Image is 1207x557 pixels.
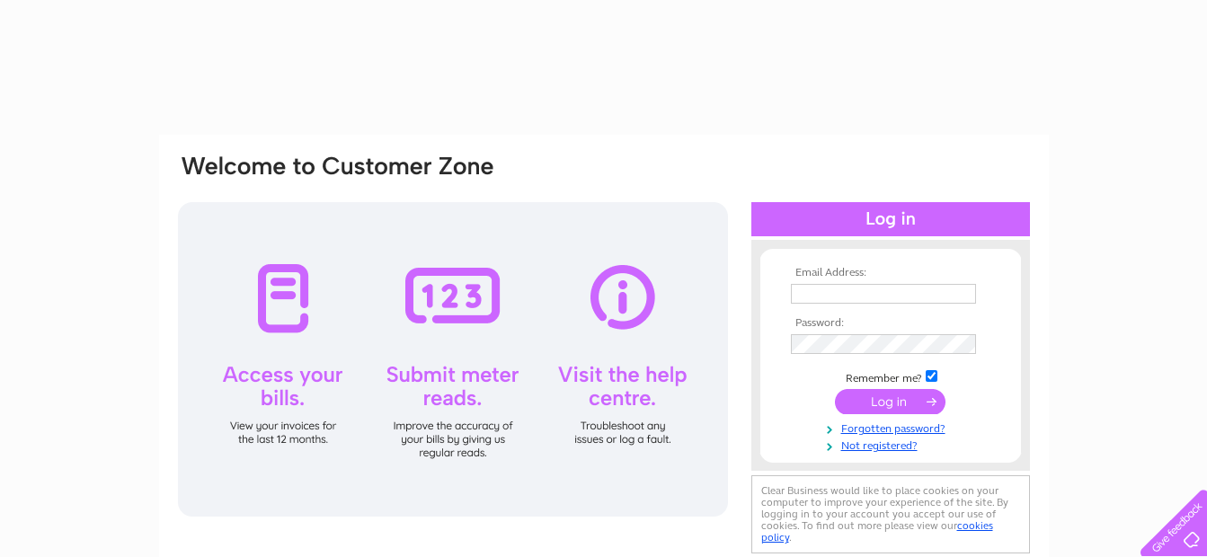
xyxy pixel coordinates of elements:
[835,389,945,414] input: Submit
[786,317,995,330] th: Password:
[786,367,995,385] td: Remember me?
[791,436,995,453] a: Not registered?
[786,267,995,279] th: Email Address:
[751,475,1030,553] div: Clear Business would like to place cookies on your computer to improve your experience of the sit...
[761,519,993,544] a: cookies policy
[791,419,995,436] a: Forgotten password?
